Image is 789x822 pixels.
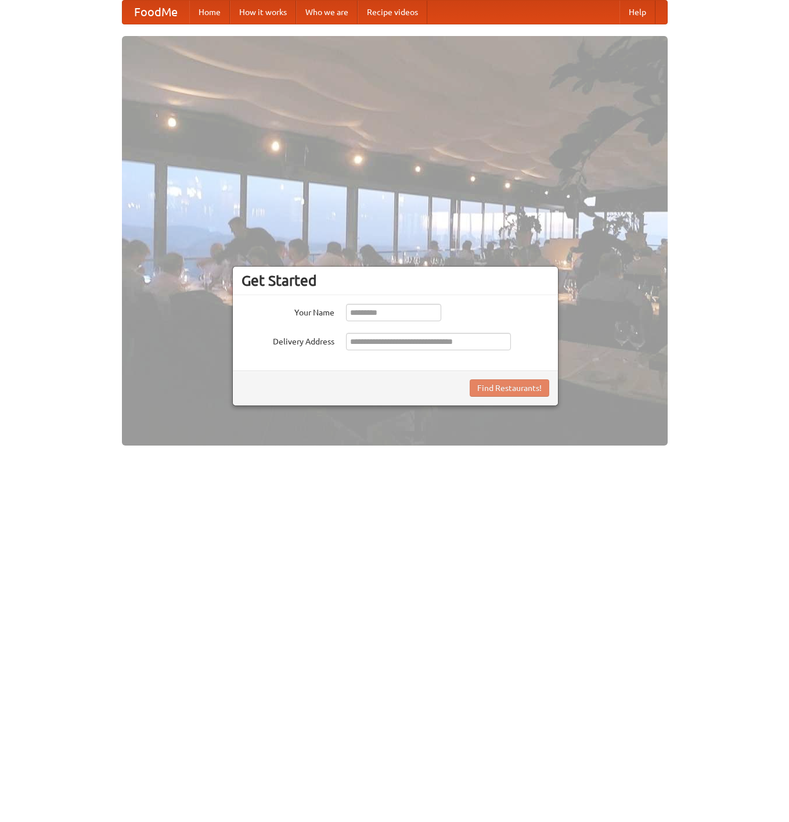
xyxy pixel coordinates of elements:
[619,1,655,24] a: Help
[123,1,189,24] a: FoodMe
[242,304,334,318] label: Your Name
[189,1,230,24] a: Home
[358,1,427,24] a: Recipe videos
[230,1,296,24] a: How it works
[470,379,549,397] button: Find Restaurants!
[242,272,549,289] h3: Get Started
[242,333,334,347] label: Delivery Address
[296,1,358,24] a: Who we are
